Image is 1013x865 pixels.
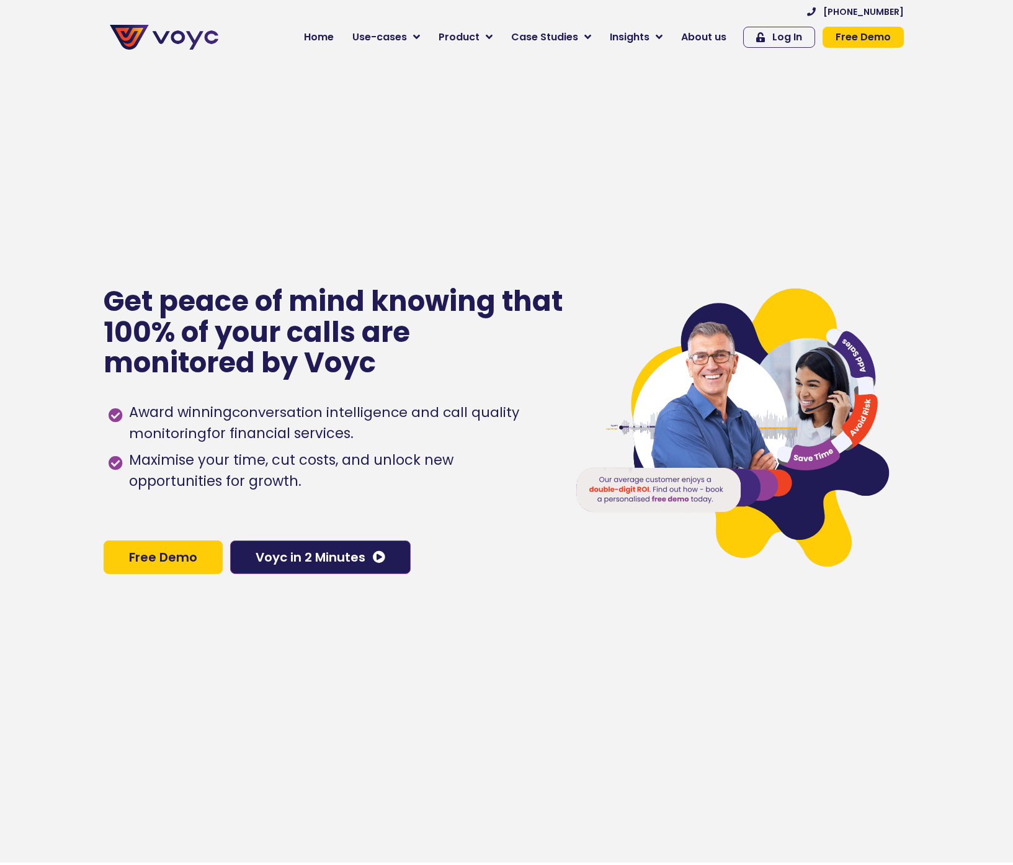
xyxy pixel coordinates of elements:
span: Insights [610,30,649,45]
span: Case Studies [511,30,578,45]
p: Get peace of mind knowing that 100% of your calls are monitored by Voyc [104,286,565,379]
a: Insights [600,25,672,50]
h1: conversation intelligence and call quality monitoring [129,403,519,443]
a: Voyc in 2 Minutes [230,540,411,574]
a: About us [672,25,736,50]
a: Home [295,25,343,50]
span: [PHONE_NUMBER] [823,7,904,16]
img: voyc-full-logo [110,25,218,50]
span: About us [681,30,726,45]
span: Log In [772,32,802,42]
a: Product [429,25,502,50]
span: Home [304,30,334,45]
span: Award winning for financial services. [126,402,550,444]
a: Use-cases [343,25,429,50]
a: Log In [743,27,815,48]
a: Case Studies [502,25,600,50]
a: Free Demo [104,540,223,574]
span: Maximise your time, cut costs, and unlock new opportunities for growth. [126,450,550,492]
span: Product [439,30,480,45]
span: Free Demo [129,551,197,563]
span: Use-cases [352,30,407,45]
a: [PHONE_NUMBER] [807,7,904,16]
a: Free Demo [823,27,904,48]
span: Voyc in 2 Minutes [256,551,365,563]
span: Free Demo [836,32,891,42]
